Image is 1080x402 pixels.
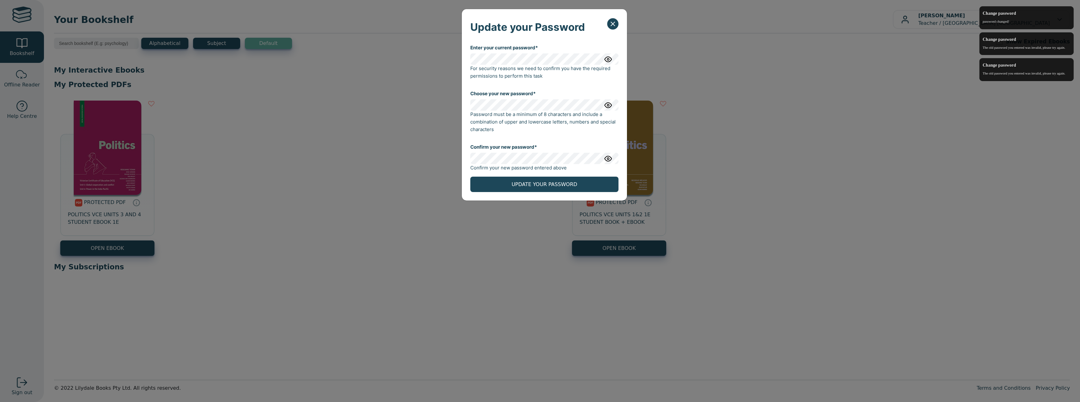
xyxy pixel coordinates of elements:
h5: Update your Password [470,18,585,36]
p: The old password you entered was invalid, please try again. [983,45,1070,50]
span: Confirm your new password entered above [470,165,567,171]
p: The old password you entered was invalid, please try again. [983,71,1070,76]
span: Change password [983,62,1070,71]
label: Choose your new password* [470,91,536,97]
span: For security reasons we need to confirm you have the required permissions to perform this task [470,65,610,79]
label: Enter your current password* [470,45,538,51]
span: Change password [983,10,1070,19]
button: UPDATE YOUR PASSWORD [470,177,618,192]
img: eye.svg [604,155,612,162]
button: Close [607,18,618,30]
img: eye.svg [604,55,612,63]
p: password changed! [983,19,1070,24]
span: Change password [983,36,1070,45]
label: Confirm your new password* [470,144,537,150]
img: eye.svg [604,101,612,109]
span: Password must be a minimum of 8 characters and include a combination of upper and lowercase lette... [470,111,616,132]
